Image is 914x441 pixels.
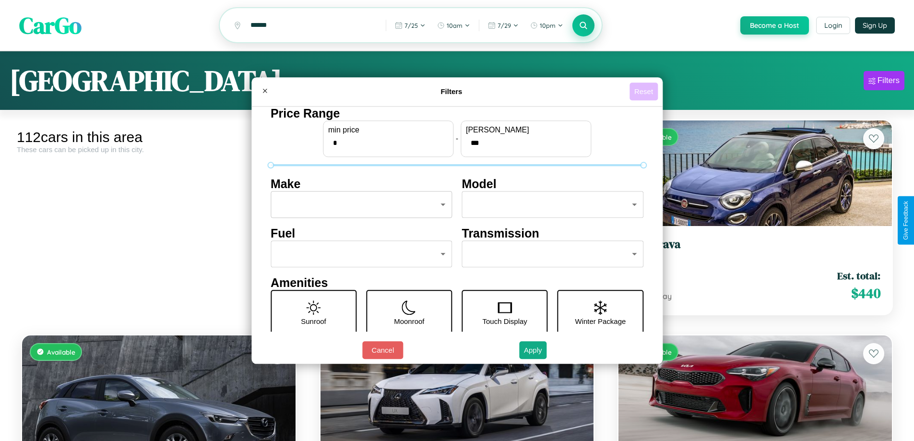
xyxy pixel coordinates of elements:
p: Sunroof [301,315,326,328]
button: Login [816,17,850,34]
h4: Make [271,177,452,191]
p: - [456,132,458,145]
h4: Model [462,177,644,191]
span: 7 / 29 [498,22,511,29]
span: $ 440 [851,284,880,303]
h3: Fiat Brava [630,238,880,251]
span: CarGo [19,10,82,41]
label: min price [328,126,448,134]
button: 10pm [525,18,568,33]
h4: Transmission [462,226,644,240]
button: Sign Up [855,17,895,34]
button: Reset [629,83,658,100]
a: Fiat Brava2024 [630,238,880,261]
button: 7/29 [483,18,523,33]
h1: [GEOGRAPHIC_DATA] [10,61,282,100]
span: 7 / 25 [404,22,418,29]
h4: Fuel [271,226,452,240]
button: Cancel [362,341,403,359]
span: 10am [447,22,463,29]
button: Filters [864,71,904,90]
h4: Price Range [271,107,643,120]
p: Moonroof [394,315,424,328]
label: [PERSON_NAME] [466,126,586,134]
span: 10pm [540,22,556,29]
button: 10am [432,18,475,33]
div: Give Feedback [902,201,909,240]
p: Touch Display [482,315,527,328]
div: 112 cars in this area [17,129,301,145]
span: Est. total: [837,269,880,283]
div: These cars can be picked up in this city. [17,145,301,154]
button: Become a Host [740,16,809,35]
h4: Amenities [271,276,643,290]
h4: Filters [273,87,629,95]
p: Winter Package [575,315,626,328]
button: 7/25 [390,18,430,33]
span: Available [47,348,75,356]
div: Filters [878,76,900,85]
button: Apply [519,341,547,359]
